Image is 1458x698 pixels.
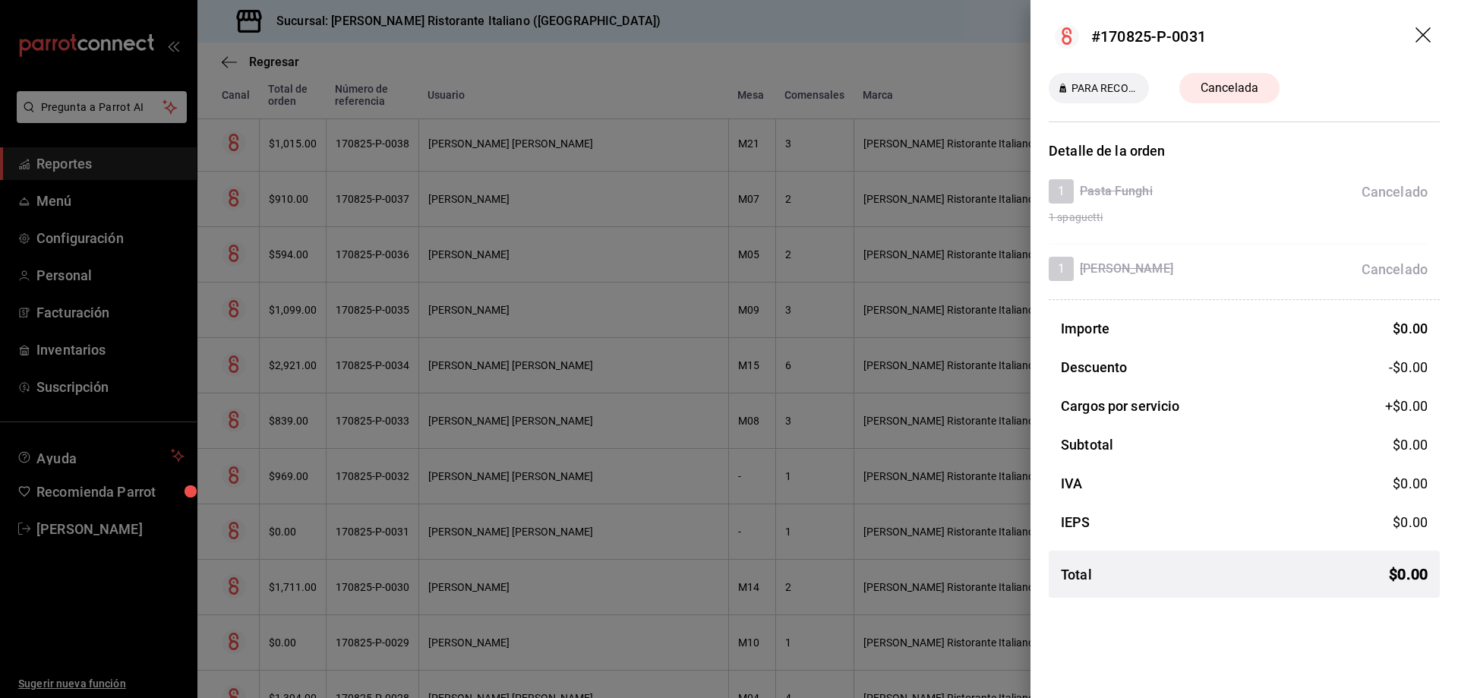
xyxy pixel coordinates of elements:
[1393,514,1428,530] span: $ 0.00
[1191,79,1267,97] span: Cancelada
[1385,396,1428,416] span: +$ 0.00
[1393,475,1428,491] span: $ 0.00
[1061,396,1180,416] h3: Cargos por servicio
[1061,318,1109,339] h3: Importe
[1049,141,1440,161] h3: Detalle de la orden
[1049,210,1428,226] span: 1 spaguetti
[1362,182,1428,202] div: Cancelado
[1061,473,1082,494] h3: IVA
[1389,563,1428,586] span: $ 0.00
[1061,512,1090,532] h3: IEPS
[1061,357,1127,377] h3: Descuento
[1065,81,1144,96] span: PARA RECOGER
[1080,182,1153,201] h4: Pasta Funghi
[1061,564,1092,585] h3: Total
[1415,27,1434,46] button: drag
[1049,182,1074,201] span: 1
[1393,321,1428,336] span: $ 0.00
[1091,25,1206,48] div: #170825-P-0031
[1362,259,1428,280] div: Cancelado
[1389,357,1428,377] span: -$0.00
[1049,260,1074,278] span: 1
[1061,434,1113,455] h3: Subtotal
[1393,437,1428,453] span: $ 0.00
[1080,260,1173,278] h4: [PERSON_NAME]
